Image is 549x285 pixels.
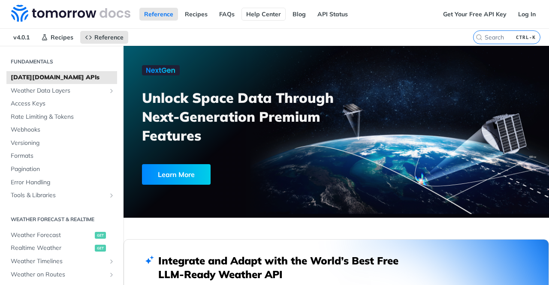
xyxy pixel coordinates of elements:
a: Reference [80,31,128,44]
button: Show subpages for Weather Timelines [108,258,115,265]
a: Formats [6,150,117,162]
span: Formats [11,152,115,160]
a: Pagination [6,163,117,176]
button: Show subpages for Weather Data Layers [108,87,115,94]
img: Tomorrow.io Weather API Docs [11,5,130,22]
div: Learn More [142,164,211,185]
span: Reference [94,33,124,41]
span: [DATE][DOMAIN_NAME] APIs [11,73,115,82]
span: Weather Data Layers [11,87,106,95]
span: get [95,245,106,252]
span: get [95,232,106,239]
a: Learn More [142,164,305,185]
h2: Weather Forecast & realtime [6,216,117,223]
a: Help Center [241,8,286,21]
span: Access Keys [11,99,115,108]
a: Rate Limiting & Tokens [6,111,117,123]
span: Pagination [11,165,115,174]
a: Access Keys [6,97,117,110]
h2: Integrate and Adapt with the World’s Best Free LLM-Ready Weather API [158,254,411,281]
button: Show subpages for Weather on Routes [108,271,115,278]
span: Weather Forecast [11,231,93,240]
span: Webhooks [11,126,115,134]
span: Weather Timelines [11,257,106,266]
a: FAQs [214,8,239,21]
kbd: CTRL-K [514,33,538,42]
a: Tools & LibrariesShow subpages for Tools & Libraries [6,189,117,202]
a: Webhooks [6,123,117,136]
a: Log In [513,8,540,21]
a: Reference [139,8,178,21]
img: NextGen [142,65,180,75]
span: Error Handling [11,178,115,187]
span: Realtime Weather [11,244,93,252]
h2: Fundamentals [6,58,117,66]
span: Rate Limiting & Tokens [11,113,115,121]
a: API Status [313,8,353,21]
a: Weather on RoutesShow subpages for Weather on Routes [6,268,117,281]
span: Recipes [51,33,73,41]
a: Get Your Free API Key [438,8,511,21]
a: Error Handling [6,176,117,189]
a: Weather Forecastget [6,229,117,242]
a: Versioning [6,137,117,150]
a: Realtime Weatherget [6,242,117,255]
a: Weather TimelinesShow subpages for Weather Timelines [6,255,117,268]
span: Weather on Routes [11,270,106,279]
button: Show subpages for Tools & Libraries [108,192,115,199]
span: Versioning [11,139,115,147]
a: [DATE][DOMAIN_NAME] APIs [6,71,117,84]
a: Blog [288,8,311,21]
h3: Unlock Space Data Through Next-Generation Premium Features [142,88,346,145]
a: Weather Data LayersShow subpages for Weather Data Layers [6,84,117,97]
span: Tools & Libraries [11,191,106,200]
a: Recipes [36,31,78,44]
svg: Search [476,34,483,41]
a: Recipes [180,8,212,21]
span: v4.0.1 [9,31,34,44]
